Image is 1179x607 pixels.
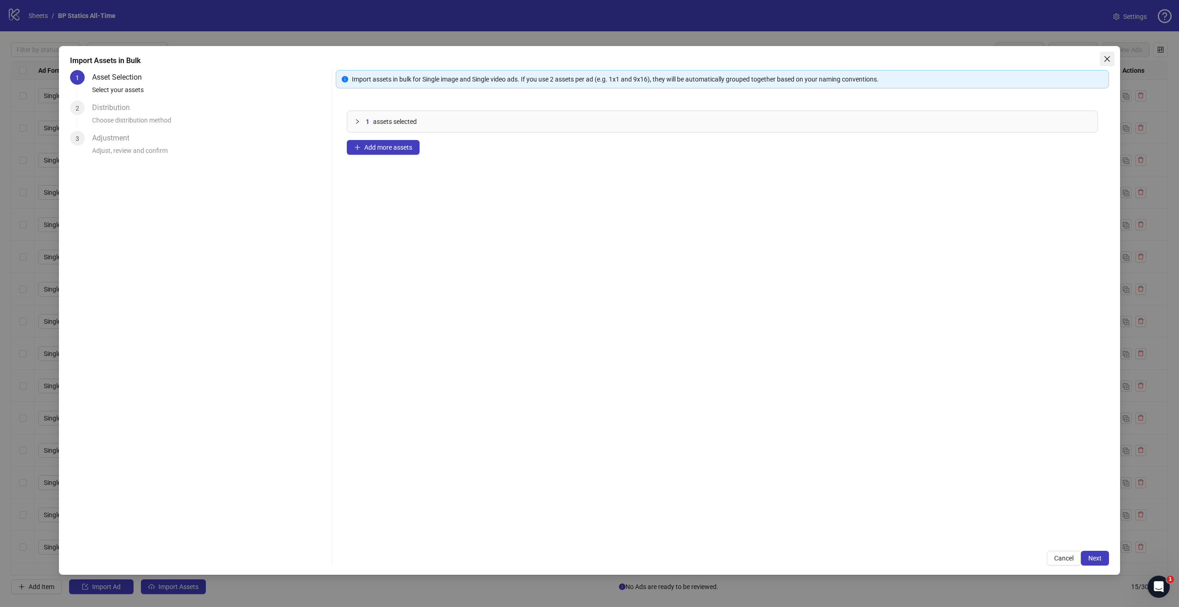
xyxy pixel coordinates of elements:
[76,105,79,112] span: 2
[352,74,1103,84] div: Import assets in bulk for Single image and Single video ads. If you use 2 assets per ad (e.g. 1x1...
[92,146,328,161] div: Adjust, review and confirm
[1100,52,1115,66] button: Close
[1103,55,1111,63] span: close
[76,74,79,82] span: 1
[355,119,360,124] span: collapsed
[373,117,417,127] span: assets selected
[342,76,348,82] span: info-circle
[1088,554,1102,562] span: Next
[347,111,1097,132] div: 1assets selected
[92,131,137,146] div: Adjustment
[92,115,328,131] div: Choose distribution method
[364,144,412,151] span: Add more assets
[92,100,137,115] div: Distribution
[92,85,328,100] div: Select your assets
[1054,554,1074,562] span: Cancel
[1047,551,1081,566] button: Cancel
[366,117,369,127] span: 1
[347,140,420,155] button: Add more assets
[70,55,1109,66] div: Import Assets in Bulk
[92,70,149,85] div: Asset Selection
[1148,576,1170,598] iframe: Intercom live chat
[1081,551,1109,566] button: Next
[1167,576,1174,583] span: 1
[354,144,361,151] span: plus
[76,135,79,142] span: 3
